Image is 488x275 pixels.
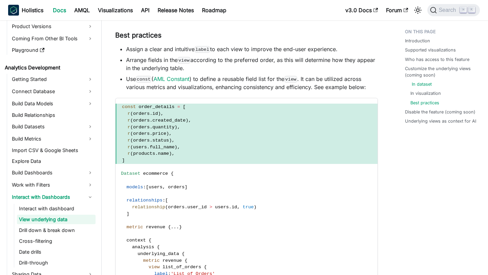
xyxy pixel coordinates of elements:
[127,145,130,150] span: r
[127,111,130,116] span: r
[410,100,439,106] a: Best practices
[143,171,168,176] span: ecommerce
[165,198,168,203] span: [
[10,156,96,166] a: Explore Data
[133,118,150,123] span: orders
[133,125,150,130] span: orders
[410,90,441,97] a: In visualization
[126,56,378,72] li: Arrange fields in the according to the preferred order, as this will determine how they appear in...
[150,131,152,136] span: .
[152,131,166,136] span: price
[17,236,96,246] a: Cross-filtering
[121,171,140,176] span: Dataset
[122,158,125,163] span: ]
[166,131,169,136] span: )
[10,110,96,120] a: Build Relationships
[126,238,146,243] span: context
[3,63,96,72] a: Analytics Development
[10,121,96,132] a: Build Datasets
[209,205,212,210] span: >
[152,138,169,143] span: status
[158,151,169,156] span: name
[341,5,382,16] a: v3.0 Docs
[130,138,133,143] span: (
[150,125,152,130] span: .
[405,56,469,63] a: Who has access to this feature
[158,111,161,116] span: )
[10,167,96,178] a: Build Dashboards
[126,211,129,216] span: ]
[183,104,186,109] span: [
[122,104,136,109] span: const
[94,5,137,16] a: Visualizations
[133,145,147,150] span: users
[10,146,96,155] a: Import CSV & Google Sheets
[168,225,171,230] span: {
[284,76,297,83] code: view
[149,238,151,243] span: {
[168,205,185,210] span: orders
[405,38,430,44] a: Introduction
[8,5,43,16] a: HolisticsHolistics
[182,251,185,256] span: {
[215,205,229,210] span: users
[10,45,96,55] a: Playground
[132,245,154,250] span: analysis
[127,118,130,123] span: r
[10,179,96,190] a: Work with Filters
[468,7,475,13] kbd: K
[231,205,237,210] span: id
[150,111,152,116] span: .
[10,74,96,85] a: Getting Started
[130,125,133,130] span: (
[178,57,190,64] code: view
[126,45,378,53] li: Assign a clear and intuitive to each view to improve the end-user experience.
[162,185,165,190] span: ,
[10,86,96,97] a: Connect Database
[17,204,96,213] a: Interact with dashboard
[175,125,177,130] span: )
[149,265,160,270] span: view
[127,125,130,130] span: r
[382,5,412,16] a: Forum
[115,31,378,40] h3: Best practices
[185,185,187,190] span: ]
[172,138,175,143] span: ,
[174,225,176,230] span: .
[237,205,240,210] span: ,
[133,131,150,136] span: orders
[147,145,149,150] span: .
[10,33,96,44] a: Coming From Other BI Tools
[133,138,150,143] span: orders
[171,171,174,176] span: {
[405,109,475,115] a: Disable the feature (coming soon)
[187,205,207,210] span: user_id
[10,21,96,32] a: Product Versions
[412,5,423,16] button: Switch between dark and light mode (currently light mode)
[130,118,133,123] span: (
[130,151,133,156] span: (
[165,205,168,210] span: (
[17,215,96,224] a: View underlying data
[130,145,133,150] span: (
[149,185,163,190] span: users
[171,225,174,230] span: .
[157,245,160,250] span: {
[127,151,130,156] span: r
[143,258,160,263] span: metric
[229,205,231,210] span: .
[22,6,43,14] b: Holistics
[143,185,146,190] span: :
[126,198,162,203] span: relationships
[10,98,96,109] a: Build Data Models
[169,151,172,156] span: )
[195,46,210,53] code: label
[127,138,130,143] span: r
[168,185,185,190] span: orders
[188,118,191,123] span: ,
[130,131,133,136] span: (
[132,205,165,210] span: relationship
[152,111,158,116] span: id
[152,125,175,130] span: quantity
[162,265,201,270] span: list_of_orders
